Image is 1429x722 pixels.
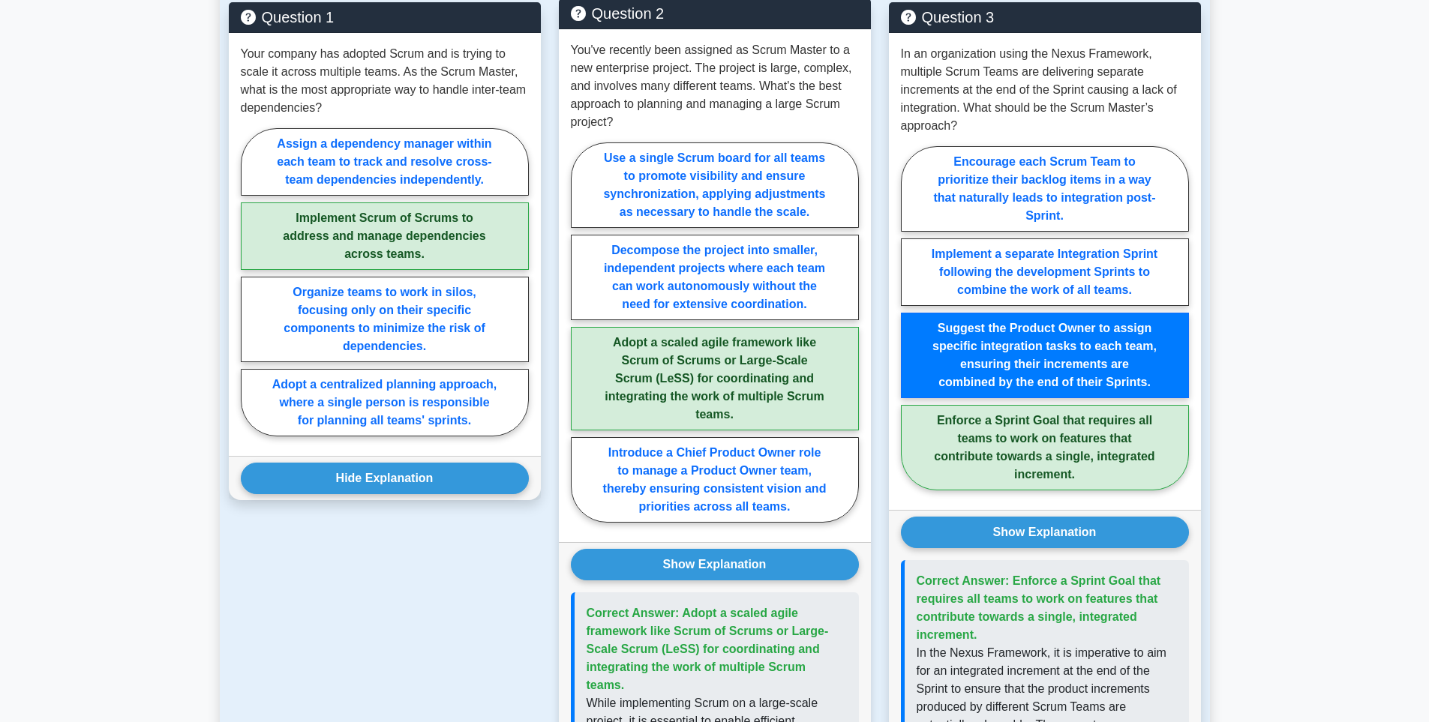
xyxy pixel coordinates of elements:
label: Adopt a centralized planning approach, where a single person is responsible for planning all team... [241,369,529,436]
label: Adopt a scaled agile framework like Scrum of Scrums or Large-Scale Scrum (LeSS) for coordinating ... [571,327,859,430]
span: Correct Answer: Adopt a scaled agile framework like Scrum of Scrums or Large-Scale Scrum (LeSS) f... [587,607,829,691]
h5: Question 1 [241,8,529,26]
button: Hide Explanation [241,463,529,494]
span: Correct Answer: Enforce a Sprint Goal that requires all teams to work on features that contribute... [917,574,1161,641]
label: Enforce a Sprint Goal that requires all teams to work on features that contribute towards a singl... [901,405,1189,490]
label: Decompose the project into smaller, independent projects where each team can work autonomously wi... [571,235,859,320]
label: Encourage each Scrum Team to prioritize their backlog items in a way that naturally leads to inte... [901,146,1189,232]
button: Show Explanation [901,517,1189,548]
button: Show Explanation [571,549,859,580]
p: You've recently been assigned as Scrum Master to a new enterprise project. The project is large, ... [571,41,859,131]
label: Suggest the Product Owner to assign specific integration tasks to each team, ensuring their incre... [901,313,1189,398]
label: Introduce a Chief Product Owner role to manage a Product Owner team, thereby ensuring consistent ... [571,437,859,523]
label: Organize teams to work in silos, focusing only on their specific components to minimize the risk ... [241,277,529,362]
p: Your company has adopted Scrum and is trying to scale it across multiple teams. As the Scrum Mast... [241,45,529,117]
h5: Question 2 [571,4,859,22]
h5: Question 3 [901,8,1189,26]
label: Implement a separate Integration Sprint following the development Sprints to combine the work of ... [901,238,1189,306]
label: Assign a dependency manager within each team to track and resolve cross-team dependencies indepen... [241,128,529,196]
p: In an organization using the Nexus Framework, multiple Scrum Teams are delivering separate increm... [901,45,1189,135]
label: Use a single Scrum board for all teams to promote visibility and ensure synchronization, applying... [571,142,859,228]
label: Implement Scrum of Scrums to address and manage dependencies across teams. [241,202,529,270]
